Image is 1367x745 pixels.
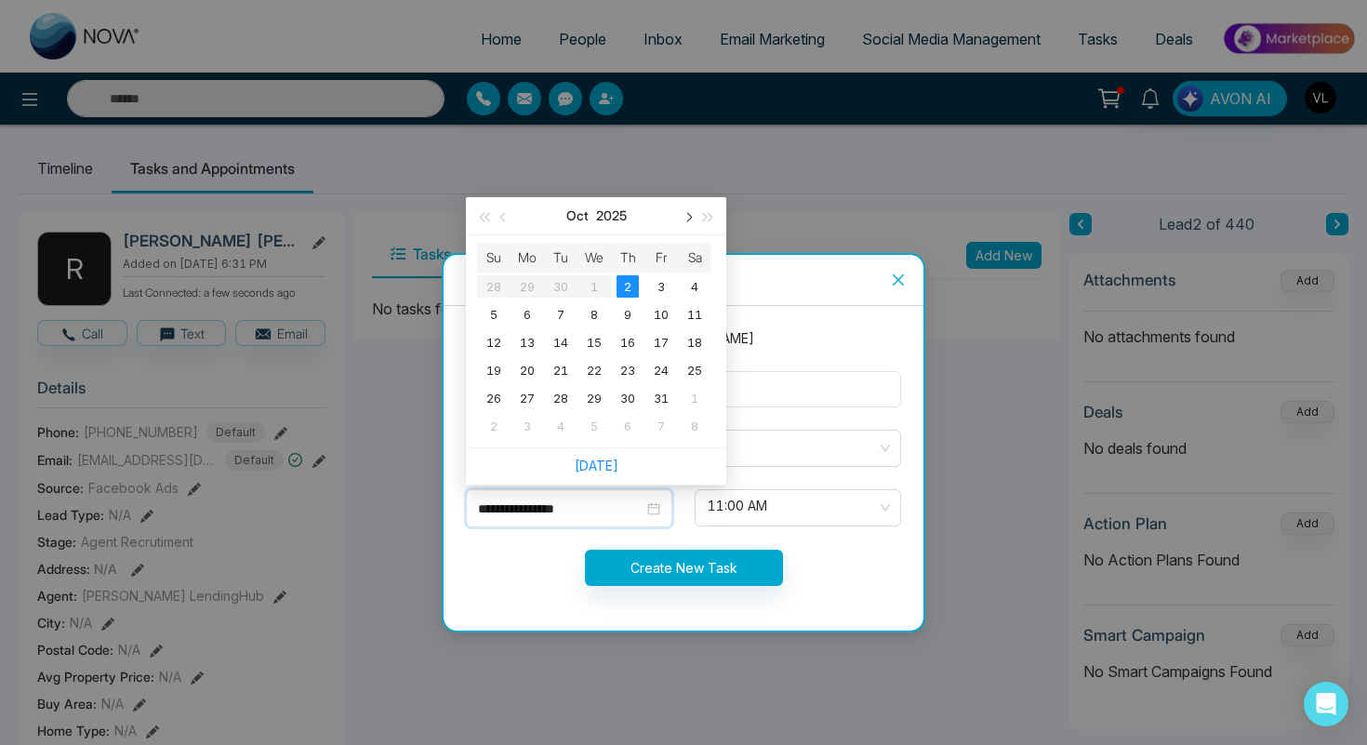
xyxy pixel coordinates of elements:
td: 2025-10-23 [611,356,644,384]
td: 2025-11-08 [678,412,711,440]
a: [DATE] [575,458,618,473]
div: 29 [583,387,605,409]
div: 15 [583,331,605,353]
td: 2025-10-03 [644,273,678,300]
th: We [577,243,611,273]
div: 4 [683,275,706,298]
td: 2025-10-14 [544,328,577,356]
div: 5 [483,303,505,326]
button: Oct [566,197,589,234]
td: 2025-10-06 [511,300,544,328]
div: Open Intercom Messenger [1304,682,1348,726]
td: 2025-10-07 [544,300,577,328]
td: 2025-11-05 [577,412,611,440]
div: 3 [516,415,538,437]
div: 27 [516,387,538,409]
th: Th [611,243,644,273]
div: 6 [516,303,538,326]
td: 2025-10-31 [644,384,678,412]
div: Lead Name : [PERSON_NAME] [PERSON_NAME] [455,328,912,349]
div: 5 [583,415,605,437]
td: 2025-10-21 [544,356,577,384]
td: 2025-10-17 [644,328,678,356]
div: 7 [650,415,672,437]
span: close [891,273,906,287]
div: 14 [550,331,572,353]
td: 2025-11-01 [678,384,711,412]
td: 2025-10-10 [644,300,678,328]
td: 2025-10-26 [477,384,511,412]
div: 2 [483,415,505,437]
div: 30 [617,387,639,409]
td: 2025-10-30 [611,384,644,412]
button: 2025 [596,197,627,234]
div: 24 [650,359,672,381]
div: 2 [617,275,639,298]
td: 2025-10-02 [611,273,644,300]
div: 1 [683,387,706,409]
div: 6 [617,415,639,437]
div: 26 [483,387,505,409]
td: 2025-10-22 [577,356,611,384]
td: 2025-10-15 [577,328,611,356]
div: 17 [650,331,672,353]
td: 2025-11-07 [644,412,678,440]
td: 2025-10-04 [678,273,711,300]
div: 11 [683,303,706,326]
td: 2025-10-16 [611,328,644,356]
td: 2025-11-04 [544,412,577,440]
th: Mo [511,243,544,273]
div: 10 [650,303,672,326]
td: 2025-10-11 [678,300,711,328]
button: Create New Task [585,550,783,586]
div: 18 [683,331,706,353]
div: 22 [583,359,605,381]
div: 13 [516,331,538,353]
th: Tu [544,243,577,273]
td: 2025-10-12 [477,328,511,356]
div: 8 [683,415,706,437]
div: 31 [650,387,672,409]
td: 2025-10-28 [544,384,577,412]
button: Close [873,255,923,305]
div: 21 [550,359,572,381]
div: 7 [550,303,572,326]
th: Su [477,243,511,273]
div: 28 [550,387,572,409]
td: 2025-10-27 [511,384,544,412]
td: 2025-10-19 [477,356,511,384]
div: 19 [483,359,505,381]
td: 2025-10-25 [678,356,711,384]
div: 12 [483,331,505,353]
td: 2025-10-24 [644,356,678,384]
td: 2025-10-29 [577,384,611,412]
td: 2025-10-05 [477,300,511,328]
div: 25 [683,359,706,381]
div: 23 [617,359,639,381]
td: 2025-11-06 [611,412,644,440]
div: 16 [617,331,639,353]
td: 2025-10-20 [511,356,544,384]
th: Sa [678,243,711,273]
td: 2025-11-02 [477,412,511,440]
div: 9 [617,303,639,326]
td: 2025-11-03 [511,412,544,440]
div: 3 [650,275,672,298]
td: 2025-10-13 [511,328,544,356]
div: 4 [550,415,572,437]
td: 2025-10-09 [611,300,644,328]
div: 8 [583,303,605,326]
th: Fr [644,243,678,273]
td: 2025-10-18 [678,328,711,356]
td: 2025-10-08 [577,300,611,328]
span: 11:00 AM [708,492,888,524]
div: 20 [516,359,538,381]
